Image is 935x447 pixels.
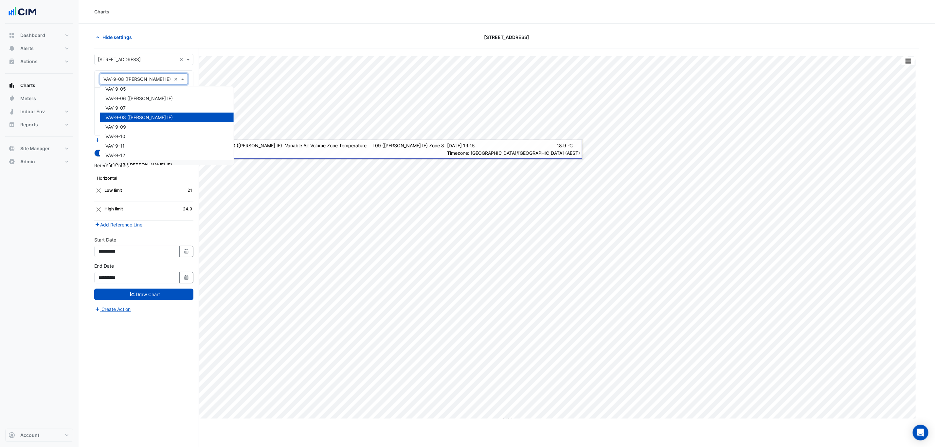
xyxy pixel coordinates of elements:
[20,108,45,115] span: Indoor Env
[94,221,143,228] button: Add Reference Line
[5,429,73,442] button: Account
[20,432,39,438] span: Account
[20,58,38,65] span: Actions
[105,96,173,101] span: VAV-9-06 ([PERSON_NAME] IE)
[94,136,134,144] button: Add Equipment
[5,155,73,168] button: Admin
[5,105,73,118] button: Indoor Env
[902,57,915,65] button: More Options
[20,145,50,152] span: Site Manager
[5,42,73,55] button: Alerts
[94,289,193,300] button: Draw Chart
[20,45,34,52] span: Alerts
[184,249,189,254] fa-icon: Select Date
[94,262,114,269] label: End Date
[179,56,185,63] span: Clear
[9,58,15,65] app-icon: Actions
[20,158,35,165] span: Admin
[105,162,172,168] span: VAV-9-13 ([PERSON_NAME] IE)
[20,95,36,102] span: Meters
[5,55,73,68] button: Actions
[94,31,136,43] button: Hide settings
[161,183,193,202] td: 21
[105,115,173,120] span: VAV-9-08 ([PERSON_NAME] IE)
[9,95,15,102] app-icon: Meters
[20,121,38,128] span: Reports
[103,183,161,202] td: Low limit
[102,34,132,41] span: Hide settings
[484,34,529,41] span: [STREET_ADDRESS]
[9,108,15,115] app-icon: Indoor Env
[184,275,189,280] fa-icon: Select Date
[9,145,15,152] app-icon: Site Manager
[105,124,126,130] span: VAV-9-09
[96,203,102,216] button: Close
[105,86,126,92] span: VAV-9-05
[913,425,928,440] div: Open Intercom Messenger
[105,152,125,158] span: VAV-9-12
[94,305,131,313] button: Create Action
[20,32,45,39] span: Dashboard
[9,32,15,39] app-icon: Dashboard
[9,158,15,165] app-icon: Admin
[174,76,179,82] span: Clear
[20,82,35,89] span: Charts
[100,86,234,165] ng-dropdown-panel: Options list
[5,79,73,92] button: Charts
[105,105,126,111] span: VAV-9-07
[105,134,125,139] span: VAV-9-10
[9,82,15,89] app-icon: Charts
[5,118,73,131] button: Reports
[9,121,15,128] app-icon: Reports
[5,142,73,155] button: Site Manager
[5,92,73,105] button: Meters
[105,143,125,149] span: VAV-9-11
[103,202,161,220] td: High limit
[94,8,109,15] div: Charts
[96,185,102,197] button: Close
[9,45,15,52] app-icon: Alerts
[94,171,193,183] th: Horizontal
[104,188,122,193] strong: Low limit
[104,206,123,211] strong: High limit
[94,236,116,243] label: Start Date
[161,202,193,220] td: 24.9
[8,5,37,18] img: Company Logo
[94,162,129,169] label: Reference Lines
[5,29,73,42] button: Dashboard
